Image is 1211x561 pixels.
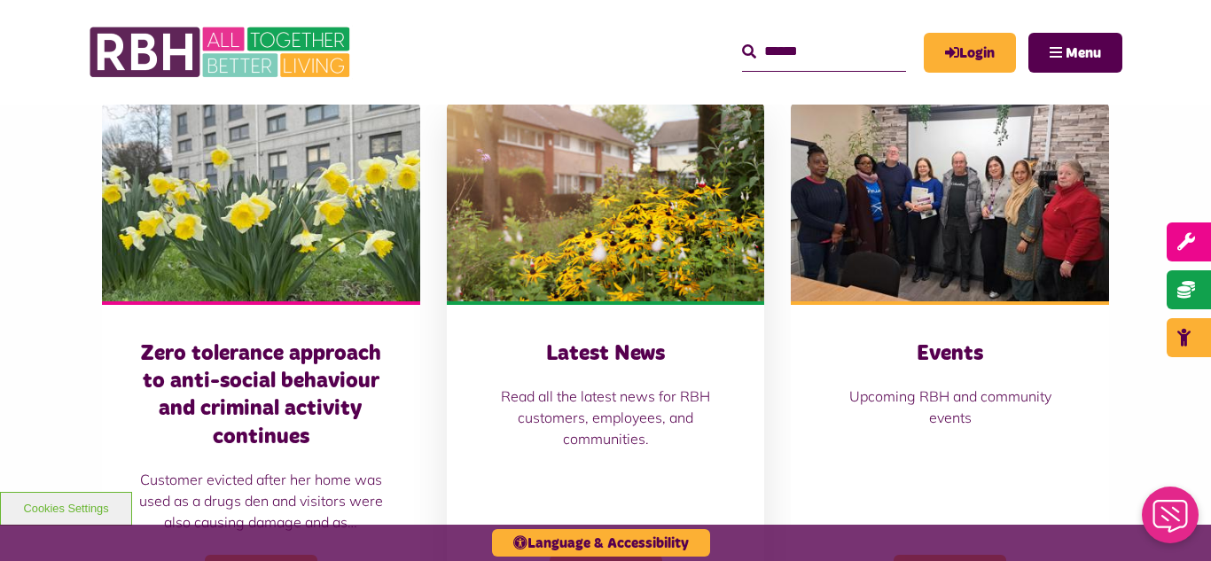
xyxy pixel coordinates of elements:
p: Upcoming RBH and community events [826,386,1074,428]
h3: Zero tolerance approach to anti-social behaviour and criminal activity continues [137,340,385,451]
button: Navigation [1028,33,1122,73]
a: MyRBH [924,33,1016,73]
span: Menu [1066,46,1101,60]
img: RBH [89,18,355,87]
button: Language & Accessibility [492,529,710,557]
input: Search [742,33,906,71]
img: Freehold [102,103,420,301]
img: SAZ MEDIA RBH HOUSING4 [447,103,765,301]
p: Read all the latest news for RBH customers, employees, and communities. [482,386,730,449]
iframe: Netcall Web Assistant for live chat [1131,481,1211,561]
img: Group photo of customers and colleagues at Spotland Community Centre [791,103,1109,301]
p: Customer evicted after her home was used as a drugs den and visitors were also causing damage and... [137,469,385,533]
h3: Events [826,340,1074,368]
h3: Latest News [482,340,730,368]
